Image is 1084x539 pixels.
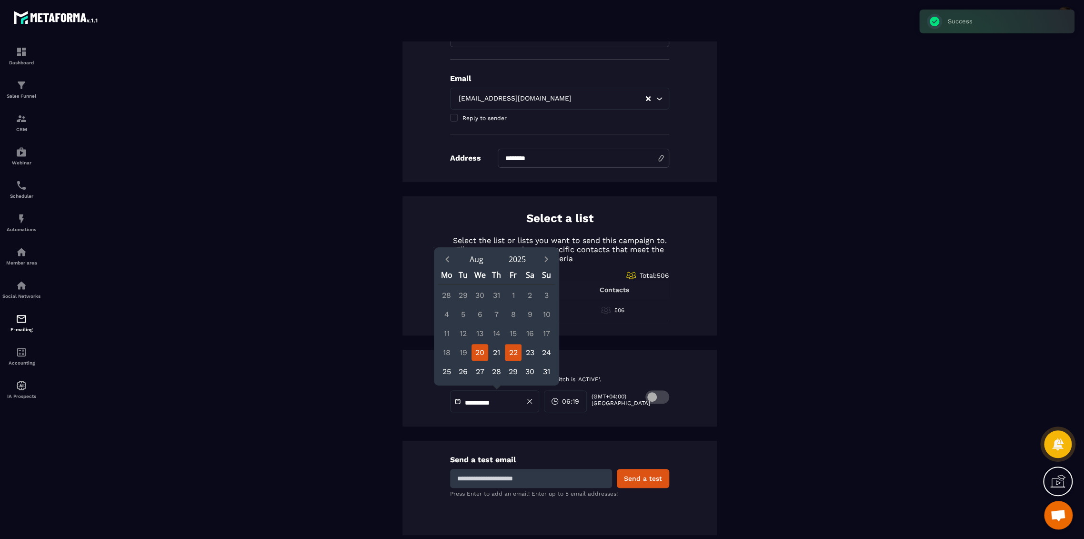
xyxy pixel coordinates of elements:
div: 14 [488,325,505,342]
button: Clear Selected [646,95,651,102]
p: Dashboard [2,60,40,65]
p: Member area [2,260,40,265]
a: social-networksocial-networkSocial Networks [2,273,40,306]
div: 7 [488,306,505,323]
p: Filter your campaign to specific contacts that meet the criteria [450,245,669,263]
img: automations [16,380,27,391]
div: 30 [522,363,538,380]
div: Fr [505,267,522,284]
div: 6 [472,306,488,323]
a: accountantaccountantAccounting [2,339,40,373]
img: formation [16,80,27,91]
span: Reply to sender [462,115,507,122]
div: Sa [522,267,538,284]
p: Sales Funnel [2,93,40,99]
p: Contacts [600,286,629,294]
div: 8 [505,306,522,323]
img: social-network [16,280,27,291]
a: automationsautomationsAutomations [2,206,40,239]
div: 15 [505,325,522,342]
div: 28 [438,287,455,304]
p: Send a test email [450,455,669,464]
img: email [16,313,27,325]
button: Send a test [617,469,669,488]
div: Search for option [450,88,669,110]
span: 06:19 [562,397,579,406]
p: Your campaign is planned when the switch is 'ACTIVE'. [450,376,669,383]
div: 17 [538,325,555,342]
input: Search for option [573,93,645,104]
div: 28 [488,363,505,380]
p: Automations [2,227,40,232]
div: 31 [538,363,555,380]
div: 26 [455,363,472,380]
div: 2 [522,287,538,304]
div: We [472,267,488,284]
div: Th [488,267,505,284]
div: 10 [538,306,555,323]
div: 20 [472,344,488,361]
a: automationsautomationsMember area [2,239,40,273]
div: Tu [455,267,472,284]
span: [EMAIL_ADDRESS][DOMAIN_NAME] [456,93,573,104]
div: 23 [522,344,538,361]
a: formationformationSales Funnel [2,72,40,106]
div: Calendar wrapper [438,267,555,380]
div: 5 [455,306,472,323]
div: 25 [438,363,455,380]
p: E-mailing [2,327,40,332]
p: Scheduler [2,193,40,199]
img: scheduler [16,180,27,191]
div: 9 [522,306,538,323]
div: 12 [455,325,472,342]
div: 30 [472,287,488,304]
p: Select a list [526,211,593,226]
a: formationformationCRM [2,106,40,139]
p: (GMT+04:00) [GEOGRAPHIC_DATA] [592,393,632,407]
div: 13 [472,325,488,342]
span: Total: 506 [640,272,669,279]
button: Open months overlay [456,251,497,267]
div: 22 [505,344,522,361]
img: formation [16,46,27,58]
p: CRM [2,127,40,132]
img: logo [13,9,99,26]
button: Open years overlay [497,251,538,267]
div: 16 [522,325,538,342]
div: 29 [455,287,472,304]
img: automations [16,213,27,224]
img: formation [16,113,27,124]
a: automationsautomationsWebinar [2,139,40,173]
img: automations [16,246,27,258]
div: 24 [538,344,555,361]
p: Programmer [450,364,669,373]
a: emailemailE-mailing [2,306,40,339]
div: 4 [438,306,455,323]
div: 29 [505,363,522,380]
a: schedulerschedulerScheduler [2,173,40,206]
div: 19 [455,344,472,361]
p: Press Enter to add an email! Enter up to 5 email addresses! [450,490,669,497]
div: 21 [488,344,505,361]
p: Accounting [2,360,40,366]
p: 506 [614,306,624,314]
button: Next month [537,253,555,265]
p: Select the list or lists you want to send this campaign to. [450,236,669,245]
a: Mở cuộc trò chuyện [1044,501,1073,529]
div: 1 [505,287,522,304]
p: Email [450,74,669,83]
p: Social Networks [2,294,40,299]
a: formationformationDashboard [2,39,40,72]
p: IA Prospects [2,394,40,399]
div: Mo [438,267,455,284]
p: Address [450,153,481,163]
div: 31 [488,287,505,304]
div: Calendar days [438,287,555,380]
div: 11 [438,325,455,342]
button: Previous month [438,253,456,265]
p: Webinar [2,160,40,165]
div: 27 [472,363,488,380]
div: Su [538,267,555,284]
div: 18 [438,344,455,361]
div: 3 [538,287,555,304]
